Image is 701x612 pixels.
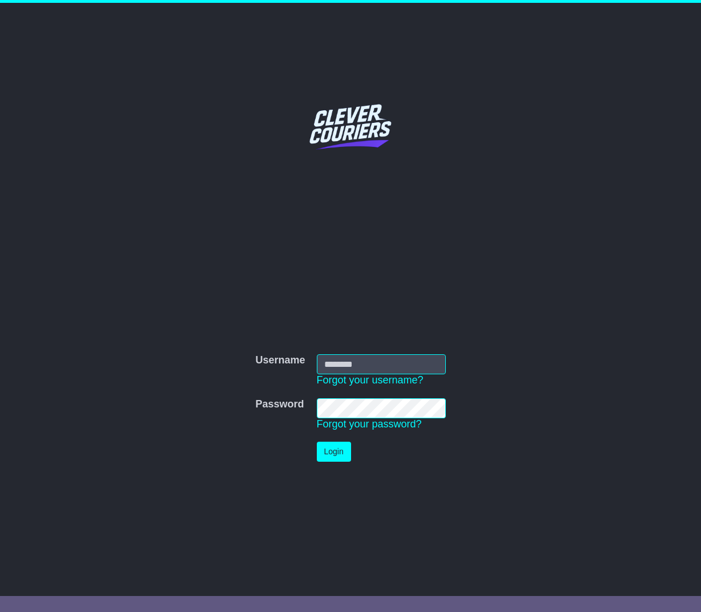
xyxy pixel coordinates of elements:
[255,354,305,367] label: Username
[317,442,351,462] button: Login
[302,78,399,175] img: Clever Couriers
[317,418,422,430] a: Forgot your password?
[255,398,304,411] label: Password
[317,374,424,386] a: Forgot your username?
